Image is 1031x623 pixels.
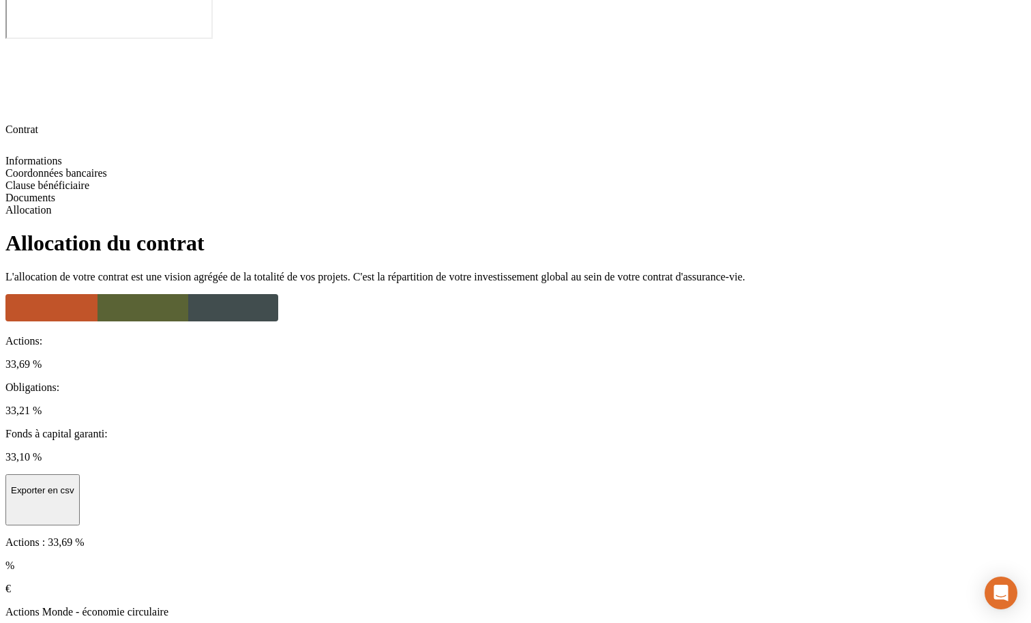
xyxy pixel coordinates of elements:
[5,428,1026,440] p: Fonds à capital garanti :
[5,474,80,525] button: Exporter en csv
[985,577,1017,609] div: Open Intercom Messenger
[5,231,1026,256] h1: Allocation du contrat
[5,405,1026,417] p: 33,21 %
[5,606,1026,618] p: Actions Monde - économie circulaire
[5,192,55,203] span: Documents
[5,358,1026,371] p: 33,69 %
[5,560,1026,572] p: %
[5,271,1026,283] p: L'allocation de votre contrat est une vision agrégée de la totalité de vos projets. C'est la répa...
[5,451,1026,463] p: 33,10 %
[5,335,1026,347] p: Actions :
[5,179,89,191] span: Clause bénéficiaire
[5,204,52,216] span: Allocation
[5,583,1026,595] p: €
[5,536,1026,549] p: Actions : 33,69 %
[5,167,107,179] span: Coordonnées bancaires
[5,124,38,135] span: Contrat
[5,155,62,166] span: Informations
[5,381,1026,394] p: Obligations :
[11,485,74,495] p: Exporter en csv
